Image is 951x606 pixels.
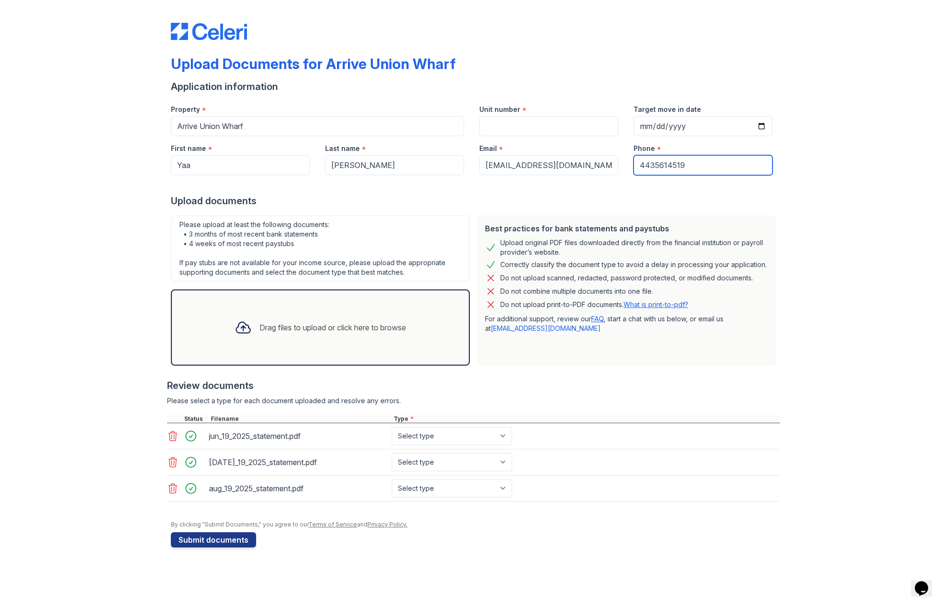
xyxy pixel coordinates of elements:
a: What is print-to-pdf? [624,300,688,308]
div: Type [392,415,780,423]
div: By clicking "Submit Documents," you agree to our and [171,521,780,528]
div: Review documents [167,379,780,392]
div: [DATE]_19_2025_statement.pdf [209,455,388,470]
label: Target move in date [634,105,701,114]
a: FAQ [591,315,604,323]
label: Phone [634,144,655,153]
img: CE_Logo_Blue-a8612792a0a2168367f1c8372b55b34899dd931a85d93a1a3d3e32e68fde9ad4.png [171,23,247,40]
a: Privacy Policy. [367,521,407,528]
div: Upload Documents for Arrive Union Wharf [171,55,456,72]
label: First name [171,144,206,153]
div: Upload original PDF files downloaded directly from the financial institution or payroll provider’... [500,238,769,257]
div: Please upload at least the following documents: • 3 months of most recent bank statements • 4 wee... [171,215,470,282]
div: aug_19_2025_statement.pdf [209,481,388,496]
p: For additional support, review our , start a chat with us below, or email us at [485,314,769,333]
label: Property [171,105,200,114]
div: jun_19_2025_statement.pdf [209,428,388,444]
label: Email [479,144,497,153]
div: Do not combine multiple documents into one file. [500,286,653,297]
p: Do not upload print-to-PDF documents. [500,300,688,309]
div: Status [182,415,209,423]
iframe: chat widget [911,568,941,596]
div: Do not upload scanned, redacted, password protected, or modified documents. [500,272,753,284]
div: Please select a type for each document uploaded and resolve any errors. [167,396,780,406]
div: Filename [209,415,392,423]
a: Terms of Service [308,521,357,528]
div: Best practices for bank statements and paystubs [485,223,769,234]
div: Correctly classify the document type to avoid a delay in processing your application. [500,259,767,270]
label: Last name [325,144,360,153]
a: [EMAIL_ADDRESS][DOMAIN_NAME] [491,324,601,332]
div: Application information [171,80,780,93]
label: Unit number [479,105,520,114]
button: Submit documents [171,532,256,547]
div: Drag files to upload or click here to browse [259,322,406,333]
div: Upload documents [171,194,780,208]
